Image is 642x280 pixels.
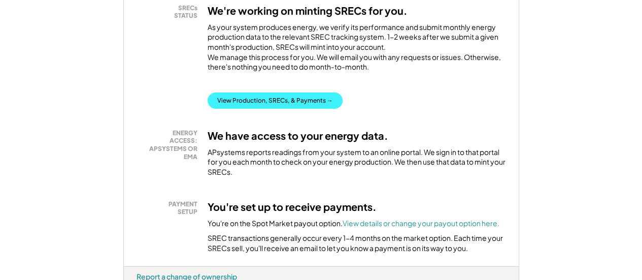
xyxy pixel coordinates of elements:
[142,129,197,161] div: ENERGY ACCESS: APSYSTEMS OR EMA
[208,92,343,109] button: View Production, SRECs, & Payments →
[208,200,377,213] h3: You're set up to receive payments.
[208,219,499,229] div: You're on the Spot Market payout option.
[208,4,408,17] h3: We're working on minting SRECs for you.
[208,22,506,77] div: As your system produces energy, we verify its performance and submit monthly energy production da...
[142,200,197,216] div: PAYMENT SETUP
[208,147,506,177] div: APsystems reports readings from your system to an online portal. We sign in to that portal for yo...
[142,4,197,20] div: SRECs STATUS
[343,219,499,228] a: View details or change your payout option here.
[208,129,388,142] h3: We have access to your energy data.
[208,233,506,253] div: SREC transactions generally occur every 1-4 months on the market option. Each time your SRECs sel...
